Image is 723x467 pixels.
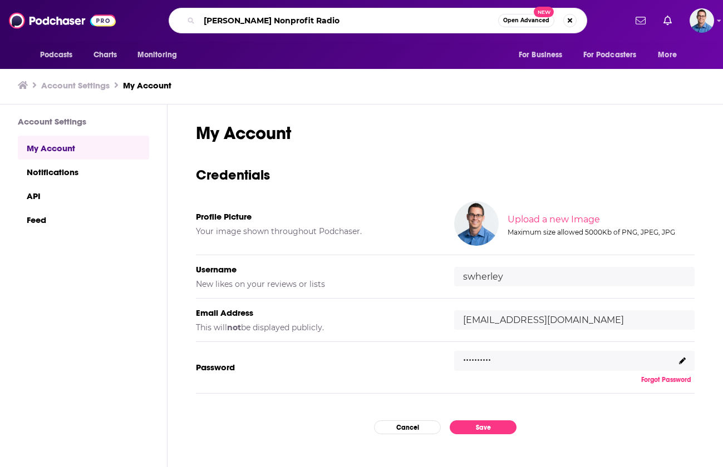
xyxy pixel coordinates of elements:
h3: Credentials [196,166,695,183]
a: Notifications [18,160,149,183]
h5: New likes on your reviews or lists [196,279,436,289]
a: Charts [86,44,124,66]
span: More [658,47,677,63]
a: Account Settings [41,80,110,91]
span: Charts [94,47,117,63]
img: User Profile [690,8,714,33]
p: .......... [463,348,491,364]
span: Podcasts [40,47,73,63]
h5: This will be displayed publicly. [196,322,436,332]
button: Cancel [374,420,441,434]
div: Search podcasts, credits, & more... [169,8,587,33]
a: My Account [123,80,171,91]
img: Podchaser - Follow, Share and Rate Podcasts [9,10,116,31]
button: Open AdvancedNew [498,14,554,27]
span: For Podcasters [583,47,637,63]
a: Show notifications dropdown [631,11,650,30]
button: open menu [32,44,87,66]
a: Show notifications dropdown [659,11,676,30]
button: open menu [576,44,653,66]
h5: Email Address [196,307,436,318]
h5: Username [196,264,436,275]
span: Monitoring [137,47,177,63]
h3: Account Settings [18,116,149,127]
span: New [534,7,554,17]
button: open menu [130,44,191,66]
input: username [454,267,695,286]
div: Maximum size allowed 5000Kb of PNG, JPEG, JPG [508,228,692,236]
button: open menu [511,44,577,66]
h5: Password [196,362,436,372]
h1: My Account [196,122,695,144]
button: Show profile menu [690,8,714,33]
b: not [227,322,241,332]
span: Logged in as swherley [690,8,714,33]
span: For Business [519,47,563,63]
input: Search podcasts, credits, & more... [199,12,498,29]
h5: Your image shown throughout Podchaser. [196,226,436,236]
a: My Account [18,136,149,160]
button: Save [450,420,517,434]
a: API [18,183,149,207]
img: Your profile image [454,201,499,246]
h5: Profile Picture [196,211,436,222]
input: email [454,310,695,330]
a: Feed [18,207,149,231]
span: Open Advanced [503,18,549,23]
button: open menu [650,44,691,66]
button: Forgot Password [638,375,695,384]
